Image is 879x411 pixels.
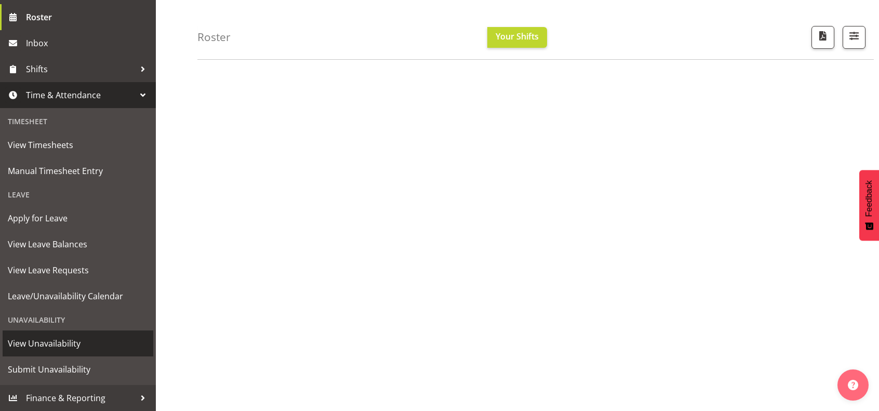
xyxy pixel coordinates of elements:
[26,35,151,51] span: Inbox
[26,87,135,103] span: Time & Attendance
[864,180,874,217] span: Feedback
[3,283,153,309] a: Leave/Unavailability Calendar
[3,356,153,382] a: Submit Unavailability
[8,262,148,278] span: View Leave Requests
[8,236,148,252] span: View Leave Balances
[3,330,153,356] a: View Unavailability
[8,336,148,351] span: View Unavailability
[3,132,153,158] a: View Timesheets
[8,163,148,179] span: Manual Timesheet Entry
[26,9,151,25] span: Roster
[8,137,148,153] span: View Timesheets
[3,257,153,283] a: View Leave Requests
[26,390,135,406] span: Finance & Reporting
[8,362,148,377] span: Submit Unavailability
[3,184,153,205] div: Leave
[496,31,539,42] span: Your Shifts
[3,158,153,184] a: Manual Timesheet Entry
[8,288,148,304] span: Leave/Unavailability Calendar
[3,205,153,231] a: Apply for Leave
[859,170,879,241] button: Feedback - Show survey
[3,309,153,330] div: Unavailability
[3,231,153,257] a: View Leave Balances
[8,210,148,226] span: Apply for Leave
[843,26,865,49] button: Filter Shifts
[848,380,858,390] img: help-xxl-2.png
[26,61,135,77] span: Shifts
[3,111,153,132] div: Timesheet
[487,27,547,48] button: Your Shifts
[197,31,231,43] h4: Roster
[811,26,834,49] button: Download a PDF of the roster according to the set date range.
